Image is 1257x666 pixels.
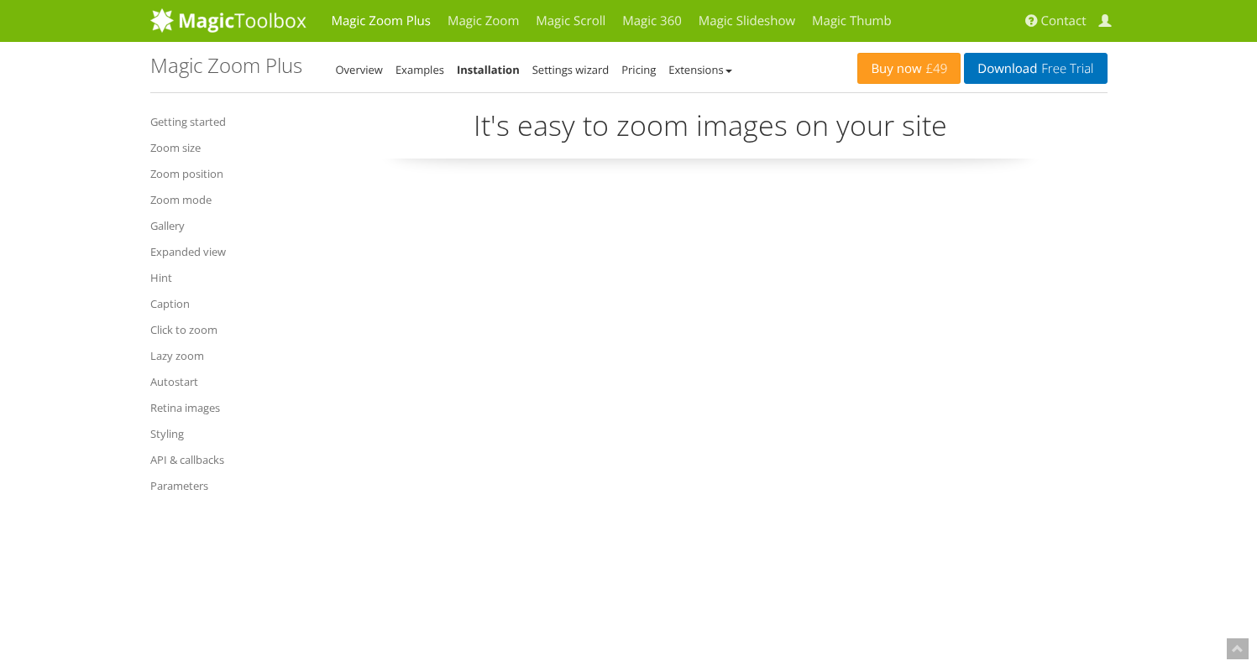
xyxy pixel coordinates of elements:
[150,190,289,210] a: Zoom mode
[964,53,1107,84] a: DownloadFree Trial
[150,398,289,418] a: Retina images
[857,53,961,84] a: Buy now£49
[150,138,289,158] a: Zoom size
[395,62,444,77] a: Examples
[621,62,656,77] a: Pricing
[150,346,289,366] a: Lazy zoom
[314,106,1108,159] p: It's easy to zoom images on your site
[150,268,289,288] a: Hint
[336,62,383,77] a: Overview
[150,242,289,262] a: Expanded view
[150,216,289,236] a: Gallery
[668,62,731,77] a: Extensions
[150,112,289,132] a: Getting started
[150,320,289,340] a: Click to zoom
[150,55,302,76] h1: Magic Zoom Plus
[1041,13,1087,29] span: Contact
[150,424,289,444] a: Styling
[1037,62,1093,75] span: Free Trial
[150,476,289,496] a: Parameters
[150,8,306,33] img: MagicToolbox.com - Image tools for your website
[150,450,289,470] a: API & callbacks
[150,294,289,314] a: Caption
[457,62,520,77] a: Installation
[150,164,289,184] a: Zoom position
[922,62,948,75] span: £49
[532,62,610,77] a: Settings wizard
[150,372,289,392] a: Autostart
